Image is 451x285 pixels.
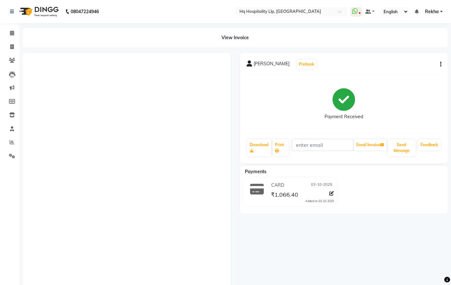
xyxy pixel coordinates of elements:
[273,139,288,156] a: Print
[418,139,441,150] a: Feedback
[305,199,334,203] div: Added on 03-10-2025
[22,28,448,48] div: View Invoice
[388,139,415,156] button: Send Message
[271,191,298,200] span: ₹1,066.40
[247,139,272,156] a: Download
[245,169,266,174] span: Payments
[354,139,386,150] button: Email Invoice
[292,139,353,151] input: enter email
[425,8,439,15] span: Rekha
[325,113,363,120] div: Payment Received
[71,3,99,21] b: 08047224946
[16,3,60,21] img: logo
[254,60,290,69] span: [PERSON_NAME]
[311,182,332,189] span: 03-10-2025
[297,60,316,69] button: Prebook
[271,182,284,189] span: CARD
